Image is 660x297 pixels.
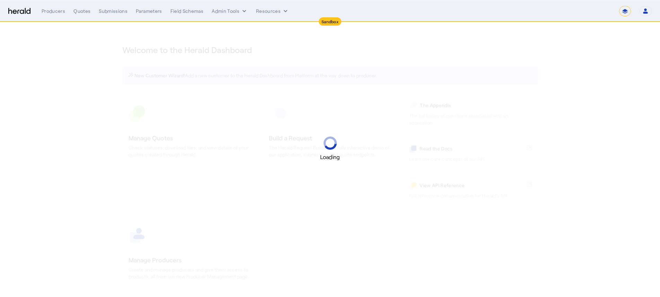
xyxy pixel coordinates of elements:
div: Producers [42,8,65,15]
div: Quotes [73,8,90,15]
div: Submissions [99,8,127,15]
div: Field Schemas [170,8,204,15]
div: Sandbox [319,17,341,26]
div: Parameters [136,8,162,15]
button: Resources dropdown menu [256,8,289,15]
button: internal dropdown menu [212,8,248,15]
img: Herald Logo [8,8,30,15]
